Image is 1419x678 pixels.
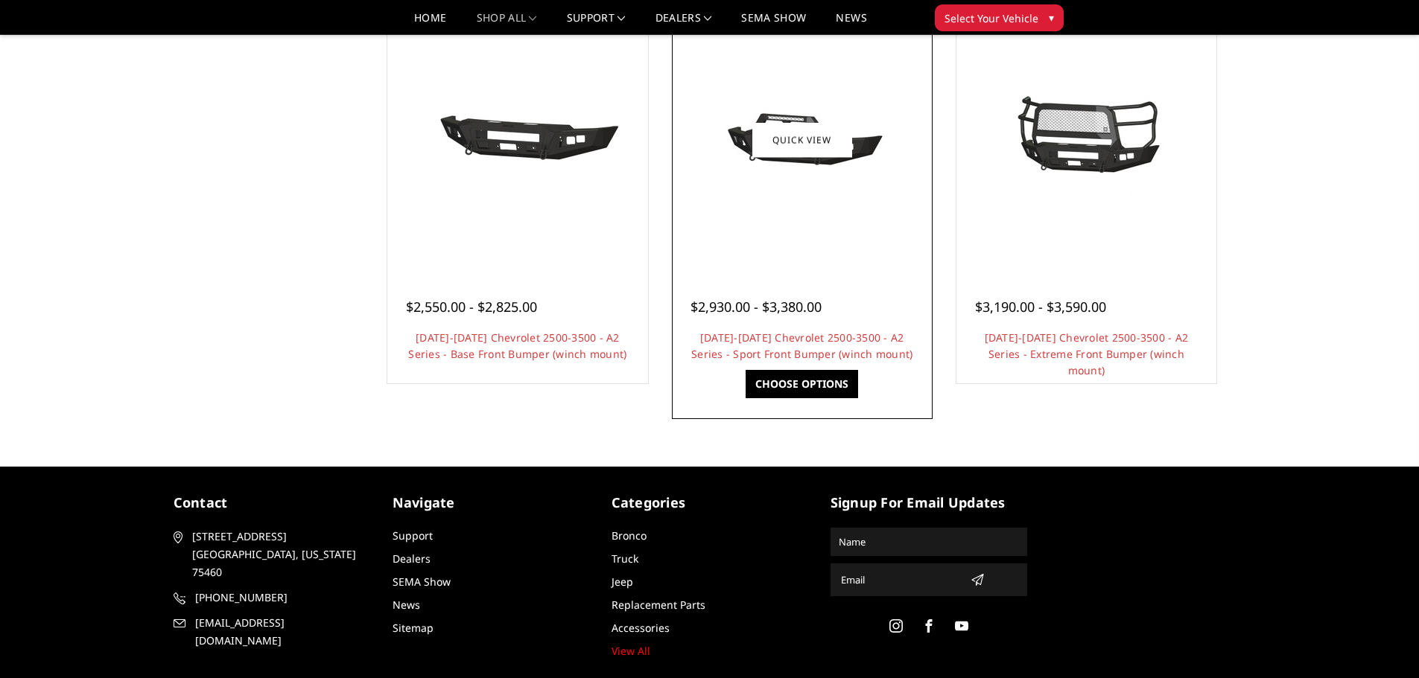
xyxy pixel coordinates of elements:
[967,84,1205,196] img: 2024-2025 Chevrolet 2500-3500 - A2 Series - Extreme Front Bumper (winch mount)
[393,551,431,566] a: Dealers
[393,575,451,589] a: SEMA Show
[408,330,626,361] a: [DATE]-[DATE] Chevrolet 2500-3500 - A2 Series - Base Front Bumper (winch mount)
[399,84,637,196] img: 2024-2025 Chevrolet 2500-3500 - A2 Series - Base Front Bumper (winch mount)
[835,568,965,592] input: Email
[612,551,638,566] a: Truck
[691,298,822,316] span: $2,930.00 - $3,380.00
[612,528,647,543] a: Bronco
[393,493,589,513] h5: Navigate
[752,123,852,158] a: Quick view
[655,13,712,34] a: Dealers
[831,493,1027,513] h5: signup for email updates
[393,621,434,635] a: Sitemap
[174,589,370,607] a: [PHONE_NUMBER]
[612,598,705,612] a: Replacement Parts
[406,298,537,316] span: $2,550.00 - $2,825.00
[612,493,808,513] h5: Categories
[477,13,537,34] a: shop all
[612,621,670,635] a: Accessories
[612,575,633,589] a: Jeep
[414,13,446,34] a: Home
[975,298,1106,316] span: $3,190.00 - $3,590.00
[195,589,368,607] span: [PHONE_NUMBER]
[612,644,650,658] a: View All
[683,84,921,196] img: 2024-2025 Chevrolet 2500-3500 - A2 Series - Sport Front Bumper (winch mount)
[1049,10,1054,25] span: ▾
[195,614,368,650] span: [EMAIL_ADDRESS][DOMAIN_NAME]
[836,13,866,34] a: News
[393,598,420,612] a: News
[174,614,370,650] a: [EMAIL_ADDRESS][DOMAIN_NAME]
[960,13,1213,266] a: 2024-2025 Chevrolet 2500-3500 - A2 Series - Extreme Front Bumper (winch mount)
[676,13,929,266] a: 2024-2025 Chevrolet 2500-3500 - A2 Series - Sport Front Bumper (winch mount)
[391,13,644,266] a: 2024-2025 Chevrolet 2500-3500 - A2 Series - Base Front Bumper (winch mount)
[691,330,912,361] a: [DATE]-[DATE] Chevrolet 2500-3500 - A2 Series - Sport Front Bumper (winch mount)
[393,528,433,543] a: Support
[746,370,858,398] a: Choose Options
[567,13,626,34] a: Support
[192,528,365,581] span: [STREET_ADDRESS] [GEOGRAPHIC_DATA], [US_STATE] 75460
[741,13,806,34] a: SEMA Show
[833,530,1025,554] input: Name
[945,10,1038,26] span: Select Your Vehicle
[985,330,1189,377] a: [DATE]-[DATE] Chevrolet 2500-3500 - A2 Series - Extreme Front Bumper (winch mount)
[935,4,1064,31] button: Select Your Vehicle
[174,493,370,513] h5: contact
